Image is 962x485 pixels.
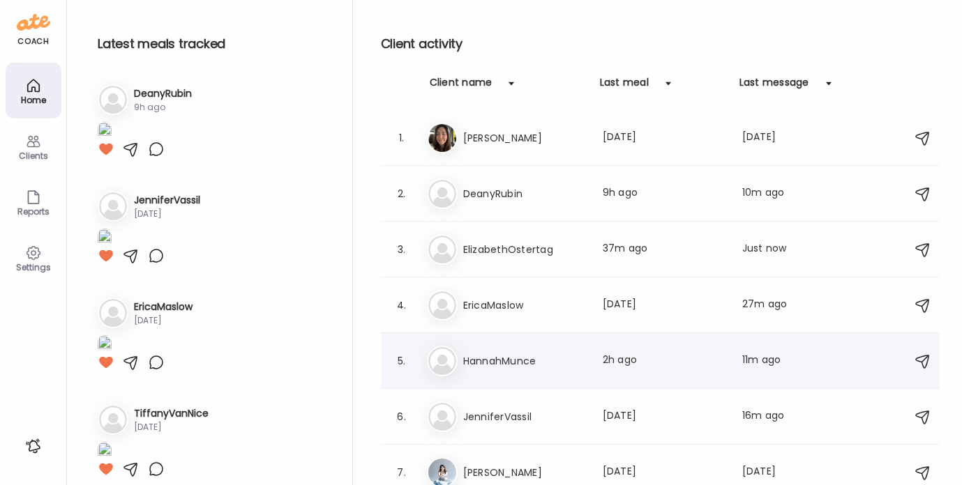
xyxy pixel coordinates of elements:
div: [DATE] [134,314,193,327]
h3: ElizabethOstertag [463,241,586,258]
div: [DATE] [134,421,209,433]
h3: HannahMunce [463,353,586,369]
img: bg-avatar-default.svg [99,406,127,433]
img: bg-avatar-default.svg [99,192,127,220]
h3: DeanyRubin [463,185,586,202]
div: Home [8,95,59,105]
div: 2. [393,185,410,202]
div: 3. [393,241,410,258]
div: 5. [393,353,410,369]
h3: EricaMaslow [463,297,586,314]
div: Last message [739,75,809,98]
div: Reports [8,207,59,216]
img: images%2FoqqbDETFnWf6i65Sp8aB9CEdeLr2%2FDXp5pVrHZZ9Ik5B65ULV%2FYfl09zK3k9ocWwanM2rI_1080 [98,229,112,247]
div: [DATE] [134,208,200,220]
h2: Latest meals tracked [98,33,330,54]
div: 37m ago [603,241,726,258]
div: 1. [393,130,410,146]
div: 4. [393,297,410,314]
div: 10m ago [742,185,797,202]
img: images%2FDX5FV1kV85S6nzT6xewNQuLsvz72%2FOtcU6VwxciNuip3Rzexf%2FvwNGEdTYdYDWHY3h2a66_1080 [98,335,112,354]
h3: EricaMaslow [134,300,193,314]
div: Clients [8,151,59,160]
img: images%2FZgJF31Rd8kYhOjF2sNOrWQwp2zj1%2FuU5EfDhvLMVwBwe2xPiL%2Fqqr4HBgiu2fX2yDRKYls_1080 [98,442,112,461]
div: 6. [393,408,410,425]
h3: JenniferVassil [463,408,586,425]
h2: Client activity [381,33,940,54]
div: Settings [8,263,59,272]
div: [DATE] [603,464,726,481]
div: Just now [742,241,797,258]
h3: DeanyRubin [134,86,192,101]
div: [DATE] [742,464,797,481]
div: Client name [430,75,493,98]
img: bg-avatar-default.svg [428,403,456,431]
div: [DATE] [742,130,797,146]
img: bg-avatar-default.svg [428,347,456,375]
div: 27m ago [742,297,797,314]
div: [DATE] [603,130,726,146]
img: bg-avatar-default.svg [99,299,127,327]
h3: JenniferVassil [134,193,200,208]
div: Last meal [600,75,649,98]
h3: TiffanyVanNice [134,406,209,421]
div: [DATE] [603,408,726,425]
img: bg-avatar-default.svg [428,236,456,263]
img: avatars%2FAaUPpAz4UBePyDKK2OMJTfZ0WR82 [428,124,456,152]
div: 11m ago [742,353,797,369]
img: bg-avatar-default.svg [99,86,127,114]
img: ate [17,11,50,33]
div: 7. [393,464,410,481]
img: images%2FT4hpSHujikNuuNlp83B0WiiAjC52%2F5STkhmcph0rdqTD534H8%2FTgHk5nFDODkJyBwYNNSe_1080 [98,122,112,141]
div: 16m ago [742,408,797,425]
h3: [PERSON_NAME] [463,130,586,146]
img: bg-avatar-default.svg [428,180,456,208]
h3: [PERSON_NAME] [463,464,586,481]
div: coach [17,36,49,47]
div: 9h ago [603,185,726,202]
div: 9h ago [134,101,192,114]
div: [DATE] [603,297,726,314]
div: 2h ago [603,353,726,369]
img: bg-avatar-default.svg [428,291,456,319]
